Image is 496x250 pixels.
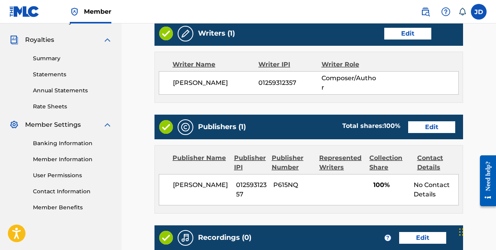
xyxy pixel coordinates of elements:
iframe: Chat Widget [457,212,496,250]
div: Collection Share [369,153,411,172]
img: expand [103,35,112,45]
a: Summary [33,54,112,63]
span: Composer/Author [322,74,379,92]
img: Member Settings [9,120,19,129]
div: Publisher Name [173,153,228,172]
img: help [441,7,451,16]
div: Writer IPI [258,60,322,69]
span: P615NQ [273,180,316,190]
a: Edit [399,232,446,244]
a: Member Information [33,155,112,164]
div: Represented Writers [319,153,363,172]
img: Writers [181,29,190,38]
div: Total shares: [342,121,400,131]
span: Member [84,7,111,16]
img: MLC Logo [9,6,40,17]
a: Contact Information [33,187,112,196]
img: expand [103,120,112,129]
a: User Permissions [33,171,112,180]
img: Recordings [181,233,190,243]
a: Edit [408,121,455,133]
iframe: Resource Center [474,149,496,212]
div: User Menu [471,4,487,20]
img: search [421,7,430,16]
div: Publisher IPI [234,153,266,172]
span: 01259312357 [258,78,321,88]
span: 100% [373,180,407,190]
a: Statements [33,70,112,79]
img: Valid [159,120,173,134]
h5: Writers (1) [198,29,235,38]
span: 01259312357 [236,180,267,199]
span: [PERSON_NAME] [173,180,230,190]
span: Member Settings [25,120,81,129]
a: Edit [384,28,431,40]
span: ? [385,235,391,241]
div: No Contact Details [414,180,458,199]
div: Notifications [458,8,466,16]
div: Writer Role [322,60,379,69]
img: Royalties [9,35,19,45]
div: Drag [459,220,464,244]
img: Top Rightsholder [70,7,79,16]
h5: Publishers (1) [198,122,246,131]
span: [PERSON_NAME] [173,78,258,88]
div: Writer Name [173,60,258,69]
a: Annual Statements [33,86,112,95]
div: Help [438,4,454,20]
h5: Recordings (0) [198,233,251,242]
div: Contact Details [417,153,459,172]
a: Public Search [418,4,433,20]
span: 100 % [384,122,400,129]
div: Publisher Number [272,153,313,172]
img: Valid [159,27,173,40]
a: Banking Information [33,139,112,147]
span: Royalties [25,35,54,45]
img: Publishers [181,122,190,132]
a: Member Benefits [33,203,112,212]
img: Valid [159,231,173,245]
a: Rate Sheets [33,103,112,111]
